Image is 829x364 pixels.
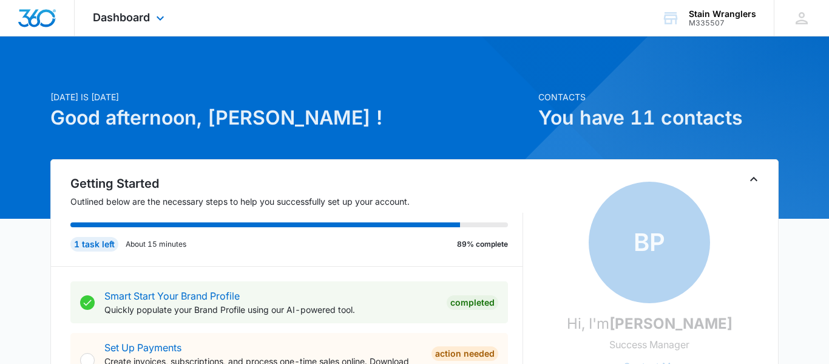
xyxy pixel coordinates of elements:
div: Action Needed [431,346,498,361]
div: account name [689,9,756,19]
a: Set Up Payments [104,342,181,354]
strong: [PERSON_NAME] [609,315,733,332]
div: account id [689,19,756,27]
span: Dashboard [93,11,150,24]
p: About 15 minutes [126,239,186,250]
p: Success Manager [609,337,689,352]
div: 1 task left [70,237,118,252]
button: Toggle Collapse [746,172,761,187]
p: 89% complete [457,239,508,250]
h1: You have 11 contacts [538,103,779,132]
div: Completed [447,295,498,310]
p: Contacts [538,91,779,103]
h1: Good afternoon, [PERSON_NAME] ! [50,103,531,132]
h2: Getting Started [70,174,523,193]
a: Smart Start Your Brand Profile [104,290,240,302]
p: Outlined below are the necessary steps to help you successfully set up your account. [70,195,523,208]
span: BP [589,182,710,303]
p: [DATE] is [DATE] [50,91,531,103]
p: Hi, I'm [567,313,733,335]
p: Quickly populate your Brand Profile using our AI-powered tool. [104,303,437,316]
